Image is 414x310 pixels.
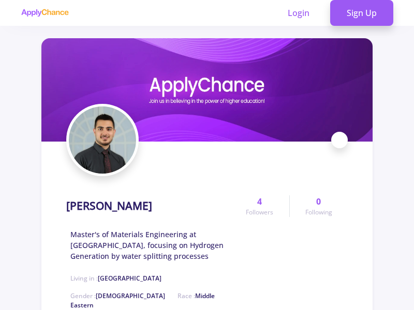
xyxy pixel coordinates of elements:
span: Following [305,208,332,217]
span: 0 [316,195,321,208]
span: [GEOGRAPHIC_DATA] [98,274,161,283]
span: Living in : [70,274,161,283]
a: 0Following [289,195,348,217]
h1: [PERSON_NAME] [66,199,152,212]
a: 4Followers [230,195,289,217]
span: Race : [70,291,215,309]
span: Followers [246,208,273,217]
span: Master's of Materials Engineering at [GEOGRAPHIC_DATA], focusing on Hydrogen Generation by water ... [70,229,230,261]
span: Middle Eastern [70,291,215,309]
span: 4 [257,195,262,208]
img: applychance logo text only [21,9,69,17]
span: [DEMOGRAPHIC_DATA] [96,291,165,300]
img: Parsa Borhanicover image [41,38,373,142]
span: Gender : [70,291,165,300]
img: Parsa Borhaniavatar [69,106,136,174]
